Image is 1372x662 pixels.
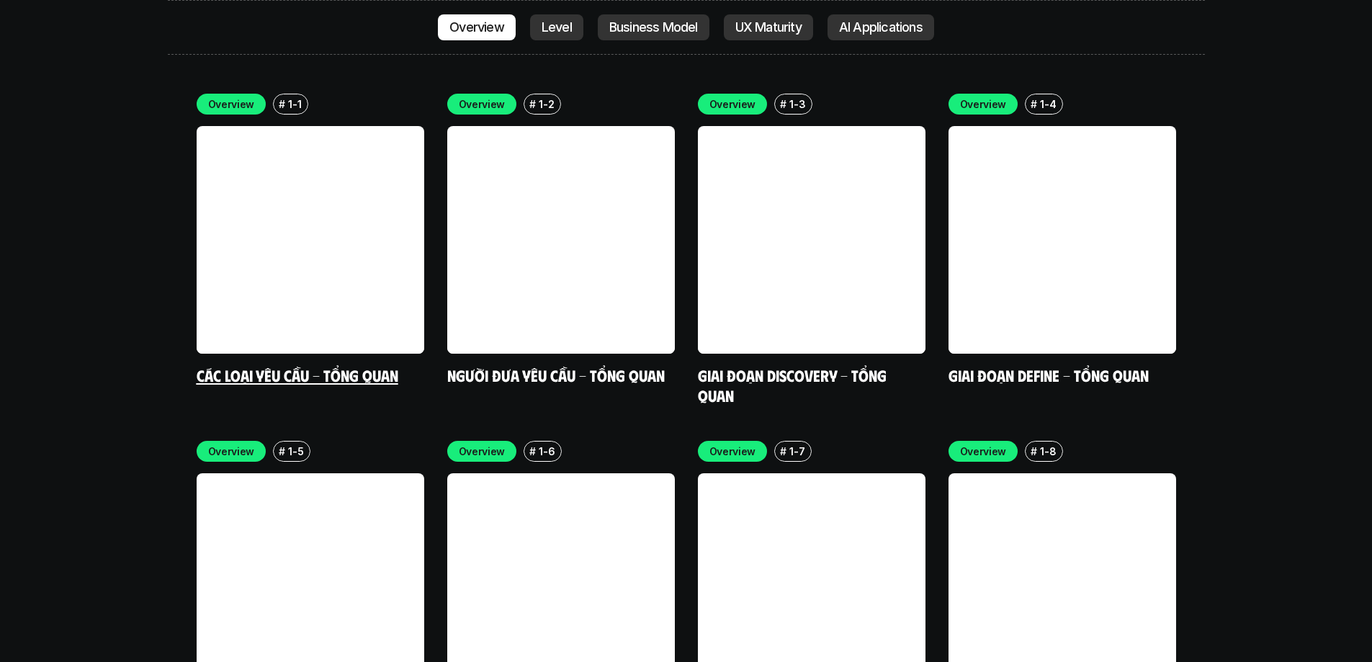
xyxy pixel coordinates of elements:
[459,444,506,459] p: Overview
[539,97,554,112] p: 1-2
[1031,99,1037,109] h6: #
[598,14,709,40] a: Business Model
[735,20,802,35] p: UX Maturity
[1040,97,1056,112] p: 1-4
[447,365,665,385] a: Người đưa yêu cầu - Tổng quan
[828,14,934,40] a: AI Applications
[279,446,285,457] h6: #
[208,97,255,112] p: Overview
[1040,444,1056,459] p: 1-8
[529,446,536,457] h6: #
[542,20,572,35] p: Level
[459,97,506,112] p: Overview
[949,365,1149,385] a: Giai đoạn Define - Tổng quan
[288,444,303,459] p: 1-5
[530,14,583,40] a: Level
[609,20,698,35] p: Business Model
[539,444,555,459] p: 1-6
[780,99,786,109] h6: #
[960,444,1007,459] p: Overview
[960,97,1007,112] p: Overview
[1031,446,1037,457] h6: #
[197,365,398,385] a: Các loại yêu cầu - Tổng quan
[709,97,756,112] p: Overview
[288,97,301,112] p: 1-1
[780,446,786,457] h6: #
[279,99,285,109] h6: #
[208,444,255,459] p: Overview
[698,365,890,405] a: Giai đoạn Discovery - Tổng quan
[789,97,805,112] p: 1-3
[529,99,536,109] h6: #
[839,20,923,35] p: AI Applications
[438,14,516,40] a: Overview
[449,20,504,35] p: Overview
[709,444,756,459] p: Overview
[724,14,813,40] a: UX Maturity
[789,444,804,459] p: 1-7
